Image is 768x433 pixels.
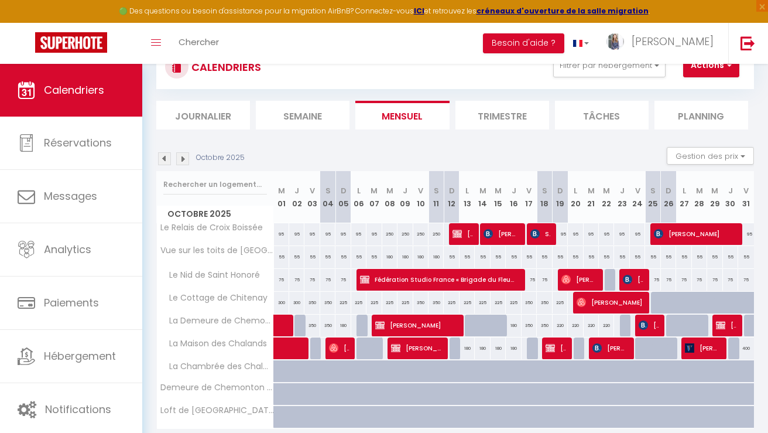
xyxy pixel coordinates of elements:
[357,185,361,196] abbr: L
[561,268,597,291] span: [PERSON_NAME]
[413,292,428,313] div: 350
[623,268,643,291] span: [PERSON_NAME]
[630,171,645,223] th: 24
[159,269,263,282] span: Le Nid de Saint Honoré
[475,246,490,268] div: 55
[592,337,628,359] span: [PERSON_NAME]
[723,269,738,291] div: 75
[588,185,595,196] abbr: M
[294,185,299,196] abbr: J
[738,269,754,291] div: 75
[716,314,736,336] span: [PERSON_NAME]
[382,223,397,245] div: 250
[159,360,276,373] span: La Chambrée des Chalands
[645,171,660,223] th: 25
[304,223,320,245] div: 95
[723,171,738,223] th: 30
[382,246,397,268] div: 180
[491,292,506,313] div: 225
[460,337,475,359] div: 180
[506,171,521,223] th: 16
[397,171,413,223] th: 09
[635,185,640,196] abbr: V
[351,246,366,268] div: 55
[179,36,219,48] span: Chercher
[159,337,270,350] span: La Maison des Chalands
[512,185,516,196] abbr: J
[546,337,566,359] span: [PERSON_NAME]
[557,185,563,196] abbr: D
[460,292,475,313] div: 225
[574,185,577,196] abbr: L
[476,6,649,16] a: créneaux d'ouverture de la salle migration
[428,246,444,268] div: 180
[738,171,754,223] th: 31
[366,292,382,313] div: 225
[598,23,728,64] a: ... [PERSON_NAME]
[620,185,625,196] abbr: J
[428,292,444,313] div: 350
[159,406,276,415] span: Loft de [GEOGRAPHIC_DATA]
[428,171,444,223] th: 11
[360,268,517,291] span: Fédération Studio France « Brigade du Fleuve "
[444,246,459,268] div: 55
[304,171,320,223] th: 03
[289,269,304,291] div: 75
[542,185,547,196] abbr: S
[584,315,599,336] div: 220
[320,246,335,268] div: 55
[630,246,645,268] div: 55
[676,269,691,291] div: 75
[465,185,469,196] abbr: L
[304,292,320,313] div: 350
[584,171,599,223] th: 21
[320,223,335,245] div: 95
[444,292,459,313] div: 225
[661,269,676,291] div: 75
[692,171,707,223] th: 28
[434,185,439,196] abbr: S
[530,223,551,245] span: Souverain N'yudi
[728,185,733,196] abbr: J
[335,171,351,223] th: 05
[667,147,754,165] button: Gestion des prix
[495,185,502,196] abbr: M
[483,33,564,53] button: Besoin d'aide ?
[526,185,532,196] abbr: V
[738,246,754,268] div: 55
[614,223,629,245] div: 95
[683,54,739,77] button: Actions
[274,292,289,313] div: 300
[740,36,755,50] img: logout
[391,337,442,359] span: [PERSON_NAME]
[325,185,331,196] abbr: S
[522,246,537,268] div: 55
[555,101,649,129] li: Tâches
[522,292,537,313] div: 350
[414,6,424,16] a: ICI
[335,269,351,291] div: 75
[44,295,99,310] span: Paiements
[484,223,519,245] span: [PERSON_NAME]
[159,383,276,392] span: Demeure de Chemonton RDC et 1er étage
[44,349,116,363] span: Hébergement
[397,223,413,245] div: 250
[274,223,289,245] div: 95
[568,315,583,336] div: 220
[522,171,537,223] th: 17
[413,223,428,245] div: 250
[355,101,449,129] li: Mensuel
[475,171,490,223] th: 14
[382,171,397,223] th: 08
[413,246,428,268] div: 180
[537,315,552,336] div: 350
[584,223,599,245] div: 95
[157,206,273,223] span: Octobre 2025
[666,185,671,196] abbr: D
[455,101,549,129] li: Trimestre
[320,269,335,291] div: 75
[738,337,754,359] div: 400
[537,269,552,291] div: 75
[506,246,521,268] div: 55
[692,246,707,268] div: 55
